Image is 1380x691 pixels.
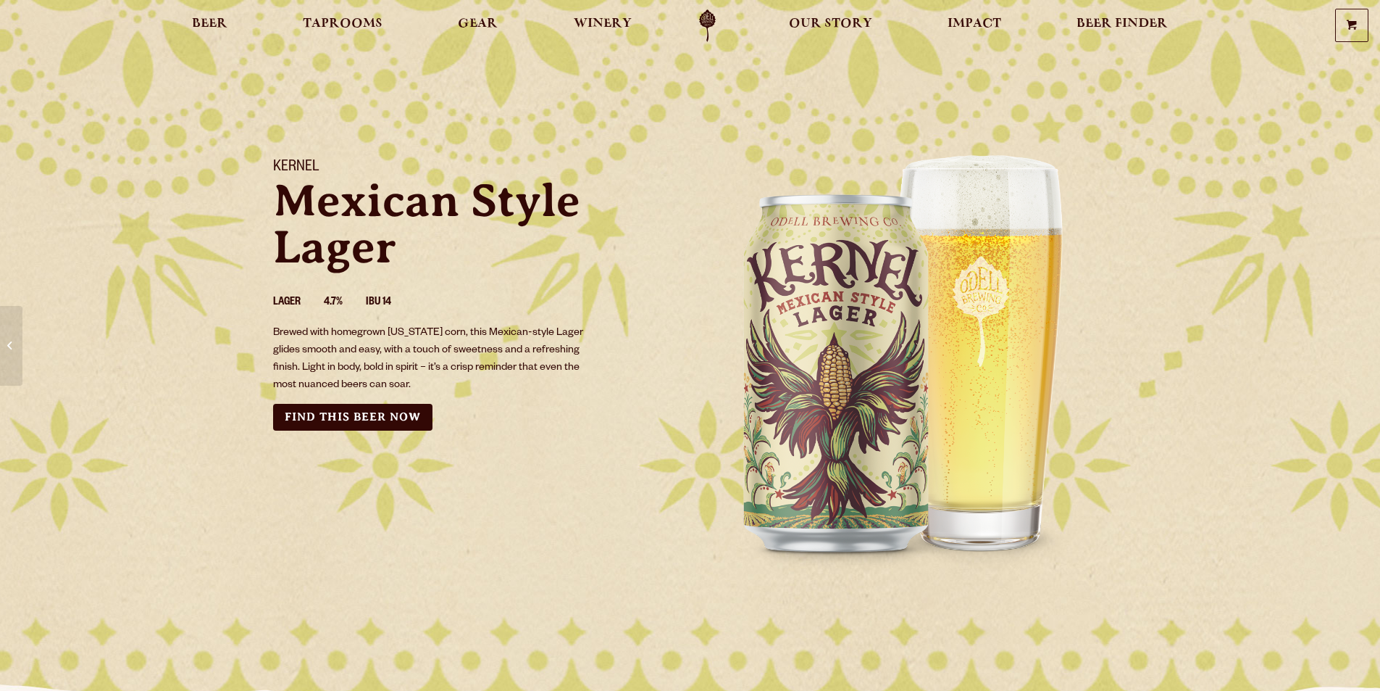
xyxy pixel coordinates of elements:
[574,18,632,30] span: Winery
[273,159,673,178] h1: Kernel
[366,294,414,313] li: IBU 14
[1076,18,1168,30] span: Beer Finder
[192,18,227,30] span: Beer
[273,404,432,431] a: Find this Beer Now
[273,325,593,394] p: Brewed with homegrown [US_STATE] corn, this Mexican-style Lager glides smooth and easy, with a to...
[273,178,673,270] p: Mexican Style Lager
[324,294,366,313] li: 4.7%
[183,9,237,42] a: Beer
[938,9,1011,42] a: Impact
[789,18,872,30] span: Our Story
[1067,9,1177,42] a: Beer Finder
[779,9,882,42] a: Our Story
[458,18,498,30] span: Gear
[948,18,1001,30] span: Impact
[273,294,324,313] li: Lager
[680,9,735,42] a: Odell Home
[448,9,507,42] a: Gear
[564,9,641,42] a: Winery
[293,9,392,42] a: Taprooms
[303,18,382,30] span: Taprooms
